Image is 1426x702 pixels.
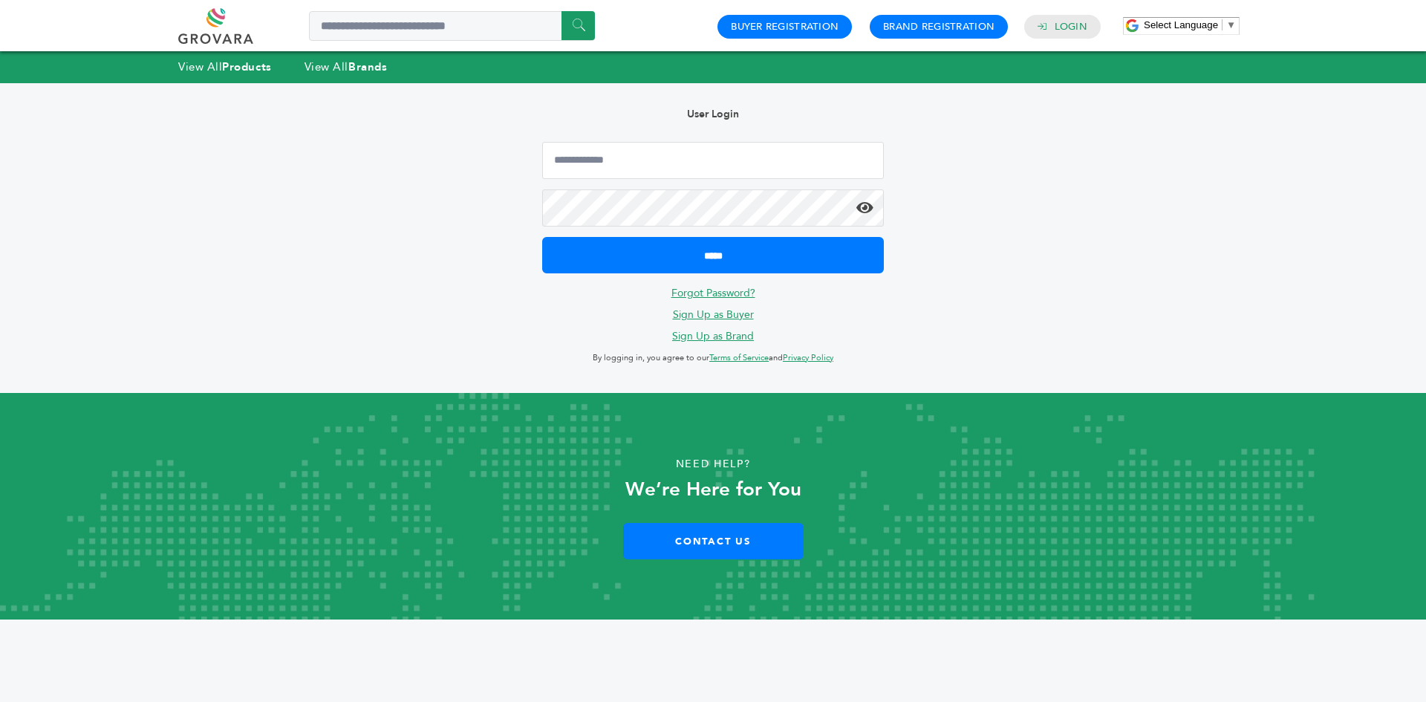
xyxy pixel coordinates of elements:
b: User Login [687,107,739,121]
a: Brand Registration [883,20,994,33]
span: Select Language [1144,19,1218,30]
strong: We’re Here for You [625,476,801,503]
input: Search a product or brand... [309,11,595,41]
a: Terms of Service [709,352,769,363]
a: Login [1055,20,1087,33]
a: Sign Up as Brand [672,329,754,343]
a: Forgot Password? [671,286,755,300]
a: Sign Up as Buyer [673,308,754,322]
a: Buyer Registration [731,20,839,33]
p: By logging in, you agree to our and [542,349,884,367]
input: Email Address [542,142,884,179]
a: View AllBrands [305,59,388,74]
a: Select Language​ [1144,19,1236,30]
strong: Products [222,59,271,74]
p: Need Help? [71,453,1355,475]
a: Privacy Policy [783,352,833,363]
span: ​ [1222,19,1222,30]
a: View AllProducts [178,59,272,74]
a: Contact Us [623,523,804,559]
span: ▼ [1226,19,1236,30]
strong: Brands [348,59,387,74]
input: Password [542,189,884,227]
